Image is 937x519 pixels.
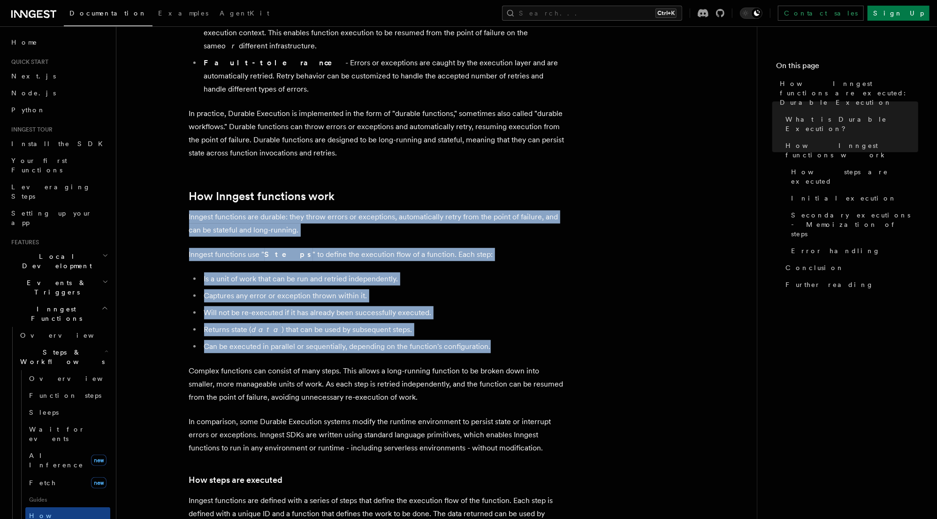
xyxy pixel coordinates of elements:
strong: Steps [265,250,313,259]
a: Sign Up [868,6,929,21]
em: data [252,325,282,334]
a: Further reading [782,276,918,293]
span: Secondary executions - Memoization of steps [791,210,918,239]
a: Conclusion [782,259,918,276]
a: How Inngest functions work [782,137,918,163]
span: Install the SDK [11,140,108,147]
kbd: Ctrl+K [655,8,677,18]
span: Events & Triggers [8,278,102,297]
span: Inngest Functions [8,304,101,323]
h4: On this page [776,60,918,75]
span: What is Durable Execution? [785,115,918,133]
span: Next.js [11,72,56,80]
a: Your first Functions [8,152,110,178]
a: Examples [152,3,214,25]
li: Will not be re-executed if it has already been successfully executed. [201,306,564,319]
p: Inngest functions are durable: they throw errors or exceptions, automatically retry from the poin... [189,210,564,237]
a: Overview [25,370,110,387]
span: How Inngest functions are executed: Durable Execution [780,79,918,107]
span: Function steps [29,392,101,399]
span: Python [11,106,46,114]
span: Quick start [8,58,48,66]
a: Documentation [64,3,152,26]
a: How steps are executed [787,163,918,190]
a: AgentKit [214,3,275,25]
span: Wait for events [29,426,85,442]
li: Captures any error or exception thrown within it. [201,289,564,302]
button: Local Development [8,248,110,274]
span: Features [8,239,39,246]
a: Overview [16,327,110,344]
span: Steps & Workflows [16,348,105,366]
li: Is a unit of work that can be run and retried independently. [201,272,564,286]
a: Leveraging Steps [8,178,110,205]
span: Fetch [29,479,56,487]
a: Sleeps [25,404,110,421]
li: - Function state is persisted outside of the function execution context. This enables function ex... [201,13,564,53]
span: Overview [20,332,117,339]
span: Sleeps [29,409,59,416]
p: In comparison, some Durable Execution systems modify the runtime environment to persist state or ... [189,415,564,455]
p: Inngest functions use " " to define the execution flow of a function. Each step: [189,248,564,261]
span: Guides [25,492,110,507]
strong: Fault-tolerance [204,58,346,67]
a: Fetchnew [25,473,110,492]
a: How Inngest functions are executed: Durable Execution [776,75,918,111]
span: Further reading [785,280,874,289]
a: Wait for events [25,421,110,447]
a: Install the SDK [8,135,110,152]
span: Setting up your app [11,209,92,226]
span: Conclusion [785,263,844,272]
a: What is Durable Execution? [782,111,918,137]
li: - Errors or exceptions are caught by the execution layer and are automatically retried. Retry beh... [201,56,564,96]
a: Python [8,101,110,118]
a: How Inngest functions work [189,190,335,203]
a: Initial execution [787,190,918,207]
span: Leveraging Steps [11,183,91,200]
a: Contact sales [778,6,864,21]
p: In practice, Durable Execution is implemented in the form of "durable functions," sometimes also ... [189,107,564,160]
button: Toggle dark mode [740,8,762,19]
a: Function steps [25,387,110,404]
span: Documentation [69,9,147,17]
span: new [91,455,107,466]
a: How steps are executed [189,473,283,487]
span: Error handling [791,246,880,256]
span: Your first Functions [11,157,67,174]
p: Complex functions can consist of many steps. This allows a long-running function to be broken dow... [189,364,564,404]
em: or [222,41,239,50]
button: Steps & Workflows [16,344,110,370]
span: Examples [158,9,208,17]
a: Next.js [8,68,110,85]
span: Local Development [8,252,102,271]
span: Inngest tour [8,126,53,133]
a: Home [8,34,110,51]
span: Node.js [11,89,56,97]
span: How steps are executed [791,167,918,186]
li: Returns state ( ) that can be used by subsequent steps. [201,323,564,336]
span: AI Inference [29,452,84,469]
span: new [91,477,107,488]
a: Setting up your app [8,205,110,231]
span: Initial execution [791,194,897,203]
button: Search...Ctrl+K [502,6,682,21]
span: How Inngest functions work [785,141,918,160]
span: Home [11,38,38,47]
a: AI Inferencenew [25,447,110,473]
a: Error handling [787,242,918,259]
button: Events & Triggers [8,274,110,301]
span: Overview [29,375,126,382]
a: Secondary executions - Memoization of steps [787,207,918,242]
span: AgentKit [220,9,269,17]
a: Node.js [8,85,110,101]
button: Inngest Functions [8,301,110,327]
li: Can be executed in parallel or sequentially, depending on the function's configuration. [201,340,564,353]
